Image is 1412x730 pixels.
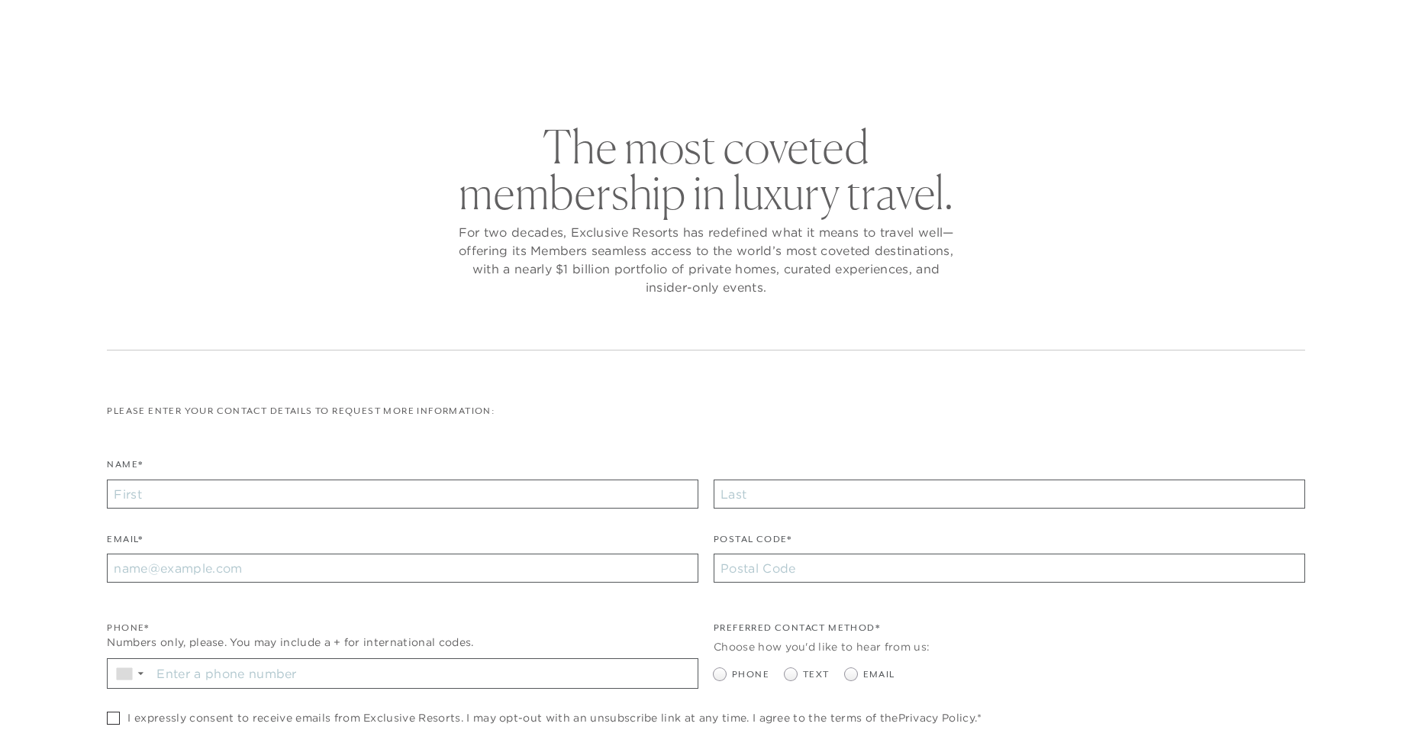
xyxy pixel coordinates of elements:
a: Member Login [1237,17,1313,31]
span: Text [803,667,830,682]
div: Country Code Selector [108,659,151,688]
a: Community [788,49,881,93]
label: Postal Code* [714,532,792,554]
div: Choose how you'd like to hear from us: [714,639,1305,655]
legend: Preferred Contact Method* [714,621,880,643]
div: Phone* [107,621,698,635]
input: First [107,480,698,509]
a: Privacy Policy [898,711,975,725]
input: Enter a phone number [151,659,698,688]
input: name@example.com [107,554,698,583]
a: The Collection [530,49,647,93]
div: Numbers only, please. You may include a + for international codes. [107,635,698,651]
p: Please enter your contact details to request more information: [107,404,1304,418]
input: Last [714,480,1305,509]
label: Name* [107,457,143,480]
span: I expressly consent to receive emails from Exclusive Resorts. I may opt-out with an unsubscribe l... [127,712,982,724]
span: Phone [732,667,769,682]
span: Email [863,667,895,682]
span: ▼ [136,669,146,678]
input: Postal Code [714,554,1305,583]
p: For two decades, Exclusive Resorts has redefined what it means to travel well—offering its Member... [454,223,958,296]
h2: The most coveted membership in luxury travel. [454,124,958,215]
a: Membership [670,49,765,93]
a: Get Started [60,17,126,31]
label: Email* [107,532,143,554]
